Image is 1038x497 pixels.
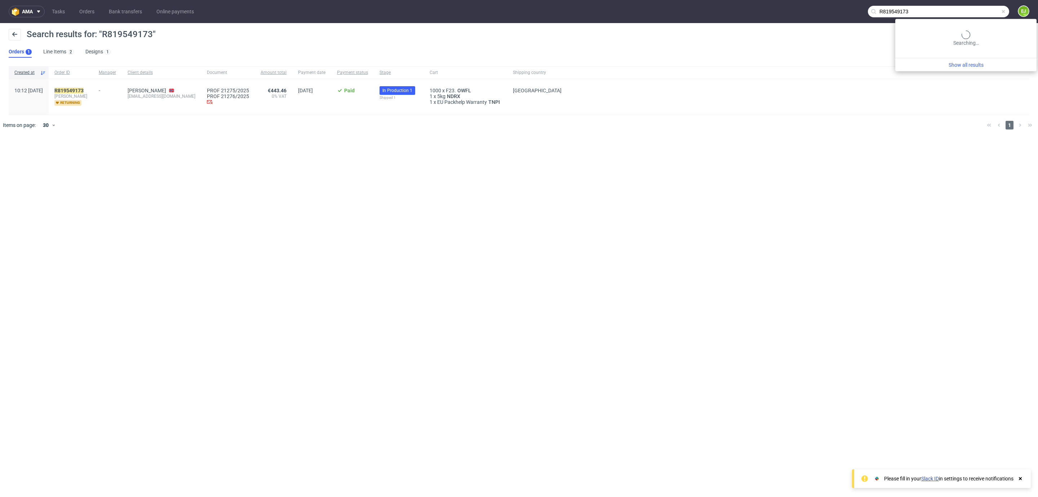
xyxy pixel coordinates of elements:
a: Line Items2 [43,46,74,58]
div: 30 [39,120,52,130]
span: Items on page: [3,122,36,129]
div: 1 [27,49,30,54]
span: 1 [430,99,432,105]
span: Shipping country [513,70,562,76]
a: Orders [75,6,99,17]
a: Bank transfers [105,6,146,17]
div: 1 [106,49,109,54]
div: x [430,93,501,99]
button: ama [9,6,45,17]
span: 10:12 [DATE] [14,88,43,93]
span: Client details [128,70,195,76]
span: [DATE] [298,88,313,93]
span: Paid [344,88,355,93]
img: logo [12,8,22,16]
span: 0% VAT [261,93,287,99]
span: 1 [430,93,432,99]
div: - [99,85,116,93]
span: Created at [14,70,37,76]
span: EU Packhelp Warranty [437,99,487,105]
figcaption: EJ [1019,6,1029,16]
div: Shipped 1 [380,95,418,101]
a: R819549173 [54,88,85,93]
a: Show all results [898,61,1034,69]
span: Payment status [337,70,368,76]
div: [EMAIL_ADDRESS][DOMAIN_NAME] [128,93,195,99]
div: x [430,88,501,93]
div: Please fill in your in settings to receive notifications [884,475,1013,482]
a: Slack ID [921,476,939,481]
span: €443.46 [268,88,287,93]
span: [PERSON_NAME] [54,93,87,99]
a: PROF 21275/2025 [207,88,249,93]
span: 1000 [430,88,441,93]
img: Slack [873,475,880,482]
div: 2 [70,49,72,54]
span: Order ID [54,70,87,76]
div: x [430,99,501,105]
span: F23. [446,88,456,93]
span: [GEOGRAPHIC_DATA] [513,88,562,93]
a: Tasks [48,6,69,17]
span: Document [207,70,249,76]
span: Manager [99,70,116,76]
div: Searching… [898,31,1034,47]
span: Stage [380,70,418,76]
span: In Production 1 [382,87,412,94]
span: returning [54,100,81,106]
a: OWFL [456,88,473,93]
a: Designs1 [85,46,111,58]
span: 5kg [437,93,445,99]
span: 1 [1006,121,1013,129]
span: ama [22,9,33,14]
a: [PERSON_NAME] [128,88,166,93]
span: Amount total [261,70,287,76]
a: Online payments [152,6,198,17]
mark: R819549173 [54,88,84,93]
span: Cart [430,70,501,76]
a: NDRX [445,93,462,99]
span: Payment date [298,70,325,76]
a: TNPI [487,99,501,105]
span: Search results for: "R819549173" [27,29,156,39]
a: PROF 21276/2025 [207,93,249,99]
a: Orders1 [9,46,32,58]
